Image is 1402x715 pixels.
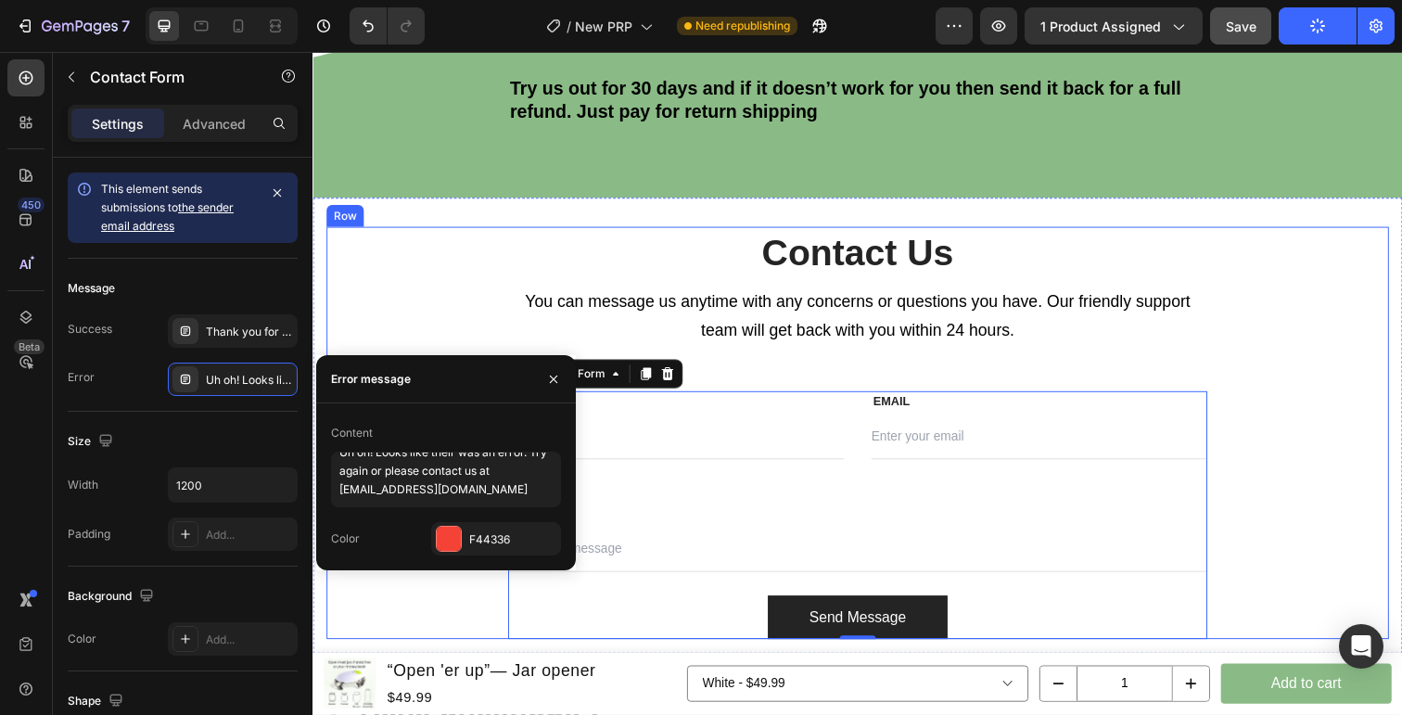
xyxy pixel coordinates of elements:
[68,526,110,543] div: Padding
[201,181,911,229] p: Contact Us
[331,425,373,441] div: Content
[507,567,606,589] div: Send Message
[201,25,911,73] p: Try us out for 30 days and if it doesn’t work for you then send it back for a full refund. Just p...
[92,114,144,134] p: Settings
[1210,7,1271,45] button: Save
[1040,17,1161,36] span: 1 product assigned
[223,321,302,338] div: Contact Form
[183,114,246,134] p: Advanced
[570,370,913,416] input: Enter your email
[206,632,293,648] div: Add...
[68,321,112,338] div: Success
[199,370,542,416] input: Name
[927,625,1102,667] button: Add to cart
[199,238,913,302] div: Rich Text Editor. Editing area: main
[201,240,911,300] p: You can message us anytime with any concerns or questions you have. Our friendly support team wil...
[331,530,360,547] div: Color
[101,182,234,233] span: This element sends submissions to
[350,7,425,45] div: Undo/Redo
[169,468,297,502] input: Auto
[68,584,158,609] div: Background
[465,555,649,600] button: Send Message
[1226,19,1256,34] span: Save
[331,371,411,388] div: Error message
[18,160,48,176] div: Row
[567,17,571,36] span: /
[575,17,632,36] span: New PRP
[68,631,96,647] div: Color
[1339,624,1383,669] div: Open Intercom Messenger
[206,527,293,543] div: Add...
[121,15,130,37] p: 7
[572,349,911,367] p: EMAIL
[18,198,45,212] div: 450
[199,485,913,531] input: Enter your message
[74,647,291,672] div: $49.99
[199,179,913,231] h2: Rich Text Editor. Editing area: main
[68,429,117,454] div: Size
[7,7,138,45] button: 7
[68,689,127,714] div: Shape
[878,628,915,663] button: increment
[695,18,790,34] span: Need republishing
[201,349,541,367] p: NAME
[68,477,98,493] div: Width
[206,372,293,389] div: Uh oh! Looks like their was an error. Try again or please contact us at [EMAIL_ADDRESS][DOMAIN_NAME]
[743,628,780,663] button: decrement
[469,531,556,548] div: F44336
[206,324,293,340] div: Thank you for sharing!
[68,280,115,297] div: Message
[68,369,95,386] div: Error
[780,628,878,663] input: quantity
[14,339,45,354] div: Beta
[201,463,911,481] p: MESSAGE
[90,66,248,88] p: Contact Form
[312,52,1402,715] iframe: Design area
[978,632,1050,659] div: Add to cart
[1025,7,1203,45] button: 1 product assigned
